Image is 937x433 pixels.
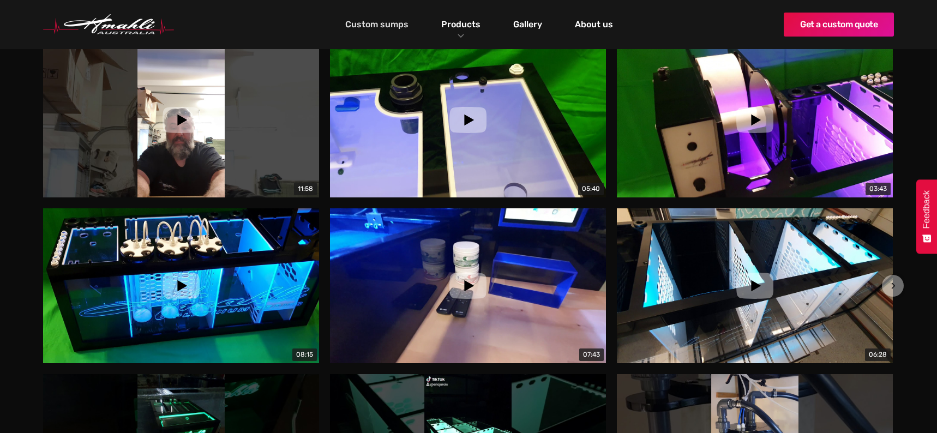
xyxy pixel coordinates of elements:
[439,16,483,32] a: Products
[43,208,319,363] a: acrylic sump 08:15
[510,15,545,34] a: Gallery
[866,183,891,195] span: 03:43
[617,208,893,363] a: Massive acrylic sump 06:28
[922,190,932,228] span: Feedback
[43,43,319,198] img: what's next for Hmahli Australia
[343,15,411,34] a: Custom sumps
[330,43,606,198] img: custom acrylic sump
[43,208,319,364] img: acrylic sump
[572,15,616,34] a: About us
[43,14,174,35] img: Hmahli Australia Logo
[784,13,894,37] a: Get a custom quote
[579,348,604,361] span: 07:43
[617,208,893,364] img: Massive acrylic sump
[330,43,606,197] a: custom acrylic sump 05:40
[882,275,904,297] div: Next slide
[43,14,174,35] a: home
[330,208,606,363] a: Coral Frag System 07:43
[330,208,606,364] img: Coral Frag System
[292,348,317,361] span: 08:15
[294,183,317,195] span: 11:58
[617,43,893,197] a: Acrylic Sump 03:43
[617,43,893,198] img: Acrylic Sump
[43,43,319,197] a: what's next for Hmahli Australia 11:58
[916,179,937,254] button: Feedback - Show survey
[865,348,891,361] span: 06:28
[578,183,604,195] span: 05:40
